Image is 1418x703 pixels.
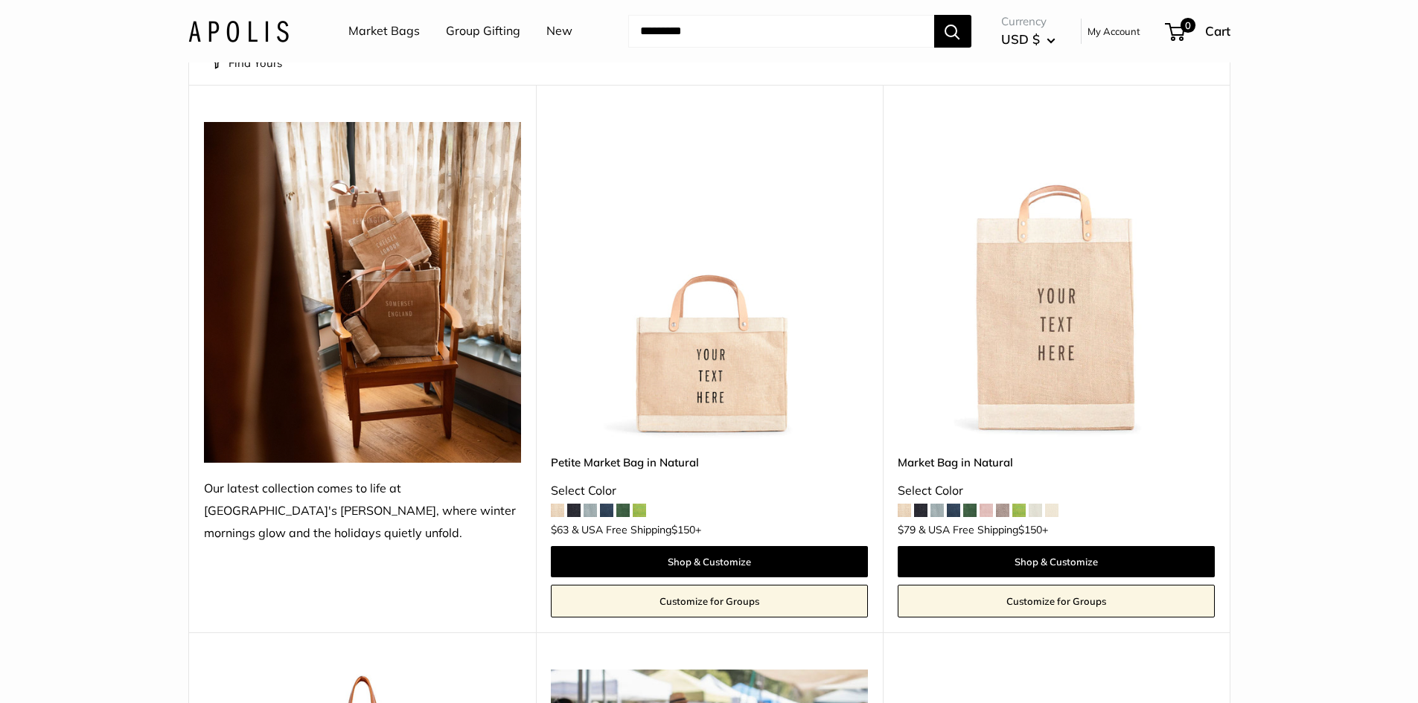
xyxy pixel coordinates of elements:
[348,20,420,42] a: Market Bags
[1088,22,1140,40] a: My Account
[551,546,868,577] a: Shop & Customize
[898,480,1215,502] div: Select Color
[671,523,695,536] span: $150
[204,122,521,463] img: Our latest collection comes to life at UK's Estelle Manor, where winter mornings glow and the hol...
[898,585,1215,617] a: Customize for Groups
[188,20,289,42] img: Apolis
[1205,23,1230,39] span: Cart
[551,122,868,439] a: Petite Market Bag in NaturalPetite Market Bag in Natural
[898,122,1215,439] a: Market Bag in NaturalMarket Bag in Natural
[446,20,520,42] a: Group Gifting
[934,15,971,48] button: Search
[211,53,282,74] button: Find Yours
[572,524,701,535] span: & USA Free Shipping +
[551,454,868,471] a: Petite Market Bag in Natural
[551,523,569,536] span: $63
[898,454,1215,471] a: Market Bag in Natural
[919,524,1048,535] span: & USA Free Shipping +
[1180,18,1195,33] span: 0
[898,523,916,536] span: $79
[204,478,521,545] div: Our latest collection comes to life at [GEOGRAPHIC_DATA]'s [PERSON_NAME], where winter mornings g...
[1018,523,1042,536] span: $150
[551,585,868,617] a: Customize for Groups
[1166,19,1230,43] a: 0 Cart
[898,546,1215,577] a: Shop & Customize
[898,122,1215,439] img: Market Bag in Natural
[546,20,572,42] a: New
[628,15,934,48] input: Search...
[1001,11,1055,32] span: Currency
[551,480,868,502] div: Select Color
[1001,31,1040,47] span: USD $
[551,122,868,439] img: Petite Market Bag in Natural
[1001,28,1055,51] button: USD $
